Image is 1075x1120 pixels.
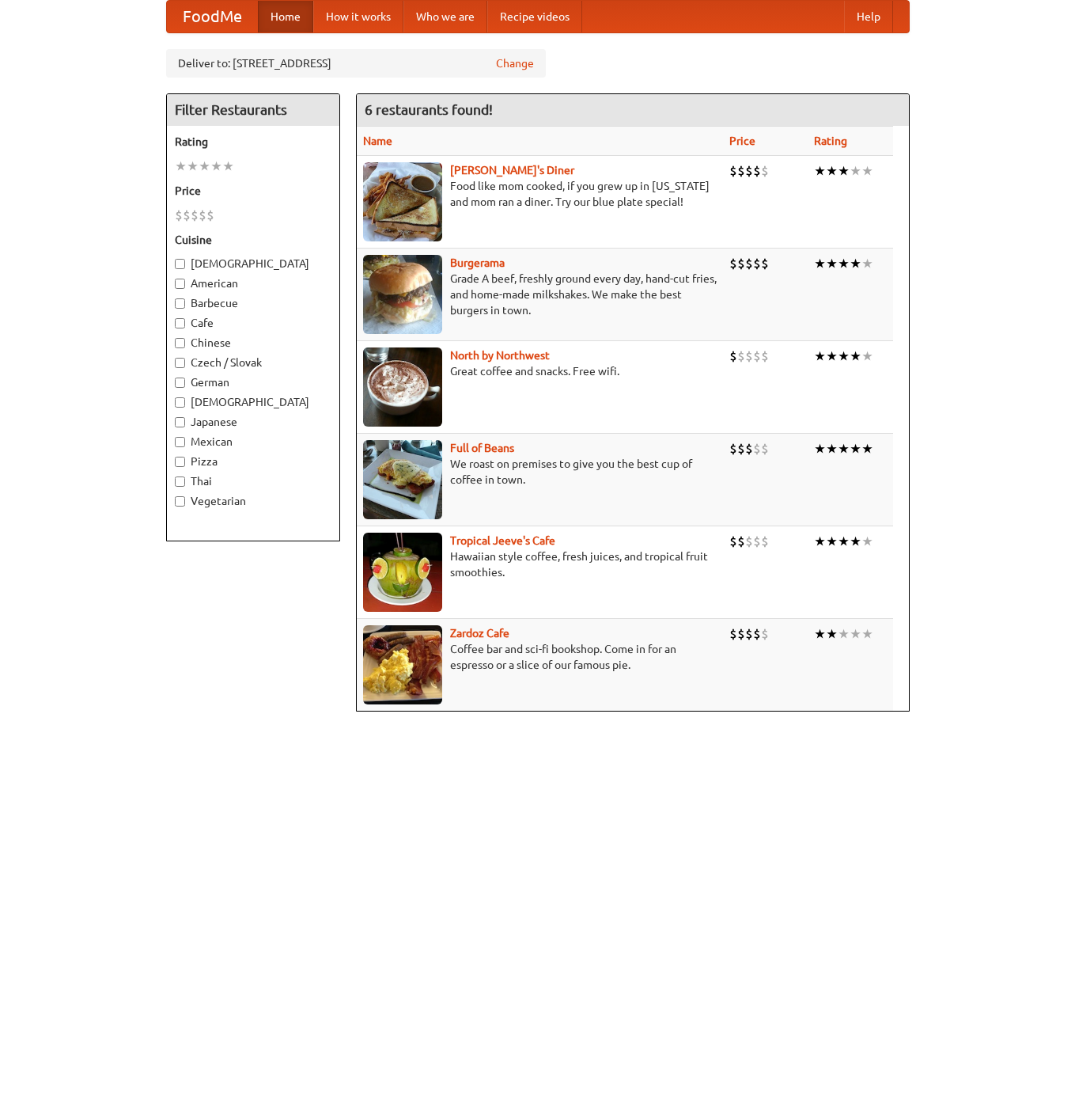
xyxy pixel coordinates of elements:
[175,417,185,427] input: Japanese
[850,625,861,643] li: ★
[175,476,185,487] input: Thai
[363,456,717,488] p: We roast on premises to give you the best cup of coffee in town.
[745,533,753,550] li: $
[814,162,826,180] li: ★
[814,347,826,365] li: ★
[737,347,745,365] li: $
[175,335,331,351] label: Chinese
[826,255,838,272] li: ★
[450,349,550,362] a: North by Northwest
[850,162,861,180] li: ★
[175,473,331,489] label: Thai
[861,162,873,180] li: ★
[729,533,737,550] li: $
[761,255,769,272] li: $
[737,625,745,643] li: $
[761,162,769,180] li: $
[363,641,717,673] p: Coffee bar and sci-fi bookshop. Come in for an espresso or a slice of our famous pie.
[183,207,191,224] li: $
[826,347,838,365] li: ★
[363,625,442,704] img: zardoz.jpg
[761,533,769,550] li: $
[403,1,487,32] a: Who we are
[175,454,331,469] label: Pizza
[175,457,185,467] input: Pizza
[175,259,185,269] input: [DEMOGRAPHIC_DATA]
[175,414,331,430] label: Japanese
[826,162,838,180] li: ★
[175,378,185,388] input: German
[191,207,199,224] li: $
[450,627,509,640] a: Zardoz Cafe
[363,255,442,334] img: burgerama.jpg
[175,394,331,410] label: [DEMOGRAPHIC_DATA]
[450,534,555,547] b: Tropical Jeeve's Cafe
[363,178,717,210] p: Food like mom cooked, if you grew up in [US_STATE] and mom ran a diner. Try our blue plate special!
[258,1,313,32] a: Home
[861,533,873,550] li: ★
[450,256,505,269] a: Burgerama
[814,255,826,272] li: ★
[729,347,737,365] li: $
[850,440,861,457] li: ★
[175,358,185,368] input: Czech / Slovak
[199,158,210,175] li: ★
[210,158,222,175] li: ★
[729,440,737,457] li: $
[838,255,850,272] li: ★
[861,347,873,365] li: ★
[167,94,339,126] h4: Filter Restaurants
[199,207,206,224] li: $
[175,315,331,331] label: Cafe
[175,493,331,509] label: Vegetarian
[363,363,717,379] p: Great coffee and snacks. Free wifi.
[729,162,737,180] li: $
[844,1,893,32] a: Help
[737,162,745,180] li: $
[175,183,331,199] h5: Price
[363,135,392,147] a: Name
[175,397,185,408] input: [DEMOGRAPHIC_DATA]
[175,256,331,271] label: [DEMOGRAPHIC_DATA]
[175,275,331,291] label: American
[175,298,185,309] input: Barbecue
[175,338,185,348] input: Chinese
[363,533,442,612] img: jeeves.jpg
[861,255,873,272] li: ★
[175,437,185,447] input: Mexican
[761,625,769,643] li: $
[175,207,183,224] li: $
[729,255,737,272] li: $
[814,440,826,457] li: ★
[175,158,187,175] li: ★
[850,533,861,550] li: ★
[166,49,546,78] div: Deliver to: [STREET_ADDRESS]
[187,158,199,175] li: ★
[175,232,331,248] h5: Cuisine
[753,347,761,365] li: $
[753,533,761,550] li: $
[850,255,861,272] li: ★
[745,162,753,180] li: $
[450,442,514,454] a: Full of Beans
[363,549,717,580] p: Hawaiian style coffee, fresh juices, and tropical fruit smoothies.
[175,434,331,450] label: Mexican
[753,162,761,180] li: $
[737,533,745,550] li: $
[175,374,331,390] label: German
[365,102,493,117] ng-pluralize: 6 restaurants found!
[222,158,234,175] li: ★
[838,347,850,365] li: ★
[487,1,582,32] a: Recipe videos
[729,625,737,643] li: $
[753,440,761,457] li: $
[814,533,826,550] li: ★
[850,347,861,365] li: ★
[745,347,753,365] li: $
[838,162,850,180] li: ★
[363,162,442,241] img: sallys.jpg
[753,625,761,643] li: $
